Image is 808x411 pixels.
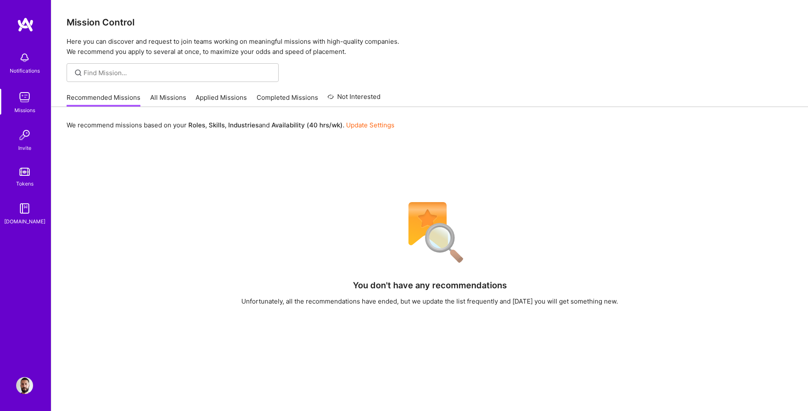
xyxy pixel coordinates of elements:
[16,200,33,217] img: guide book
[346,121,394,129] a: Update Settings
[84,68,272,77] input: Find Mission...
[67,17,793,28] h3: Mission Control
[327,92,380,107] a: Not Interested
[67,37,793,57] p: Here you can discover and request to join teams working on meaningful missions with high-quality ...
[16,127,33,144] img: Invite
[188,121,205,129] b: Roles
[10,66,40,75] div: Notifications
[228,121,259,129] b: Industries
[67,93,140,107] a: Recommended Missions
[16,377,33,394] img: User Avatar
[271,121,343,129] b: Availability (40 hrs/wk)
[16,179,34,188] div: Tokens
[150,93,186,107] a: All Missions
[20,168,30,176] img: tokens
[394,197,466,269] img: No Results
[241,297,618,306] div: Unfortunately, all the recommendations have ended, but we update the list frequently and [DATE] y...
[18,144,31,152] div: Invite
[257,93,318,107] a: Completed Missions
[4,217,45,226] div: [DOMAIN_NAME]
[16,49,33,66] img: bell
[196,93,247,107] a: Applied Missions
[17,17,34,32] img: logo
[73,68,83,78] i: icon SearchGrey
[67,121,394,129] p: We recommend missions based on your , , and .
[353,280,507,290] h4: You don't have any recommendations
[16,89,33,106] img: teamwork
[209,121,225,129] b: Skills
[14,106,35,115] div: Missions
